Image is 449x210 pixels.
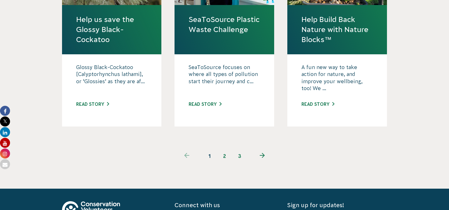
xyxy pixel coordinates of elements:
[232,148,247,164] a: 3
[189,102,222,107] a: Read story
[301,64,373,95] p: A fun new way to take action for nature, and improve your wellbeing, too! We ...
[217,148,232,164] a: 2
[301,14,373,45] a: Help Build Back Nature with Nature Blocks™
[189,64,260,95] p: SeaToSource focuses on where all types of pollution start their journey and c...
[172,148,278,164] ul: Pagination
[301,102,334,107] a: Read story
[287,201,387,209] h5: Sign up for updates!
[189,14,260,35] a: SeaToSource Plastic Waste Challenge
[247,148,278,164] a: Next page
[175,201,274,209] h5: Connect with us
[76,102,109,107] a: Read story
[76,64,148,95] p: Glossy Black-Cockatoo [Calyptorhynchus lathami], or ‘Glossies’ as they are af...
[76,14,148,45] a: Help us save the Glossy Black-Cockatoo
[202,148,217,164] span: 1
